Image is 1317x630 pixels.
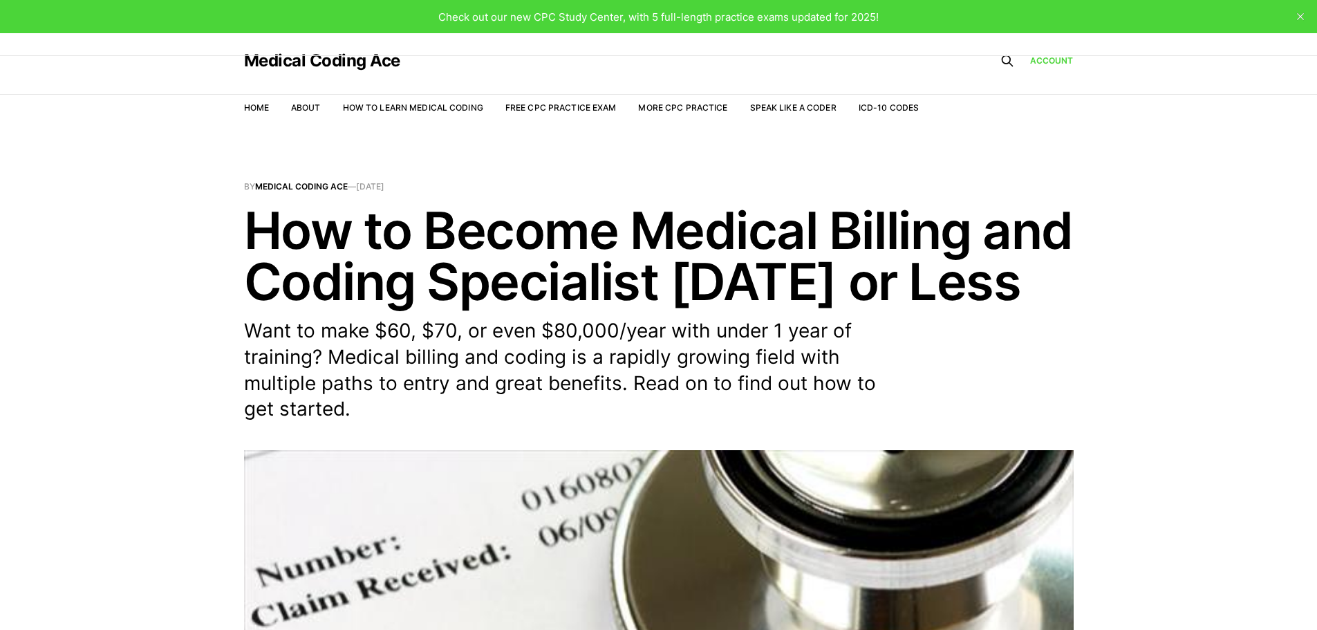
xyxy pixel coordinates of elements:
[438,10,879,24] span: Check out our new CPC Study Center, with 5 full-length practice exams updated for 2025!
[244,53,400,69] a: Medical Coding Ace
[505,102,617,113] a: Free CPC Practice Exam
[1030,54,1074,67] a: Account
[291,102,321,113] a: About
[1289,6,1311,28] button: close
[255,181,348,192] a: Medical Coding Ace
[244,205,1074,307] h1: How to Become Medical Billing and Coding Specialist [DATE] or Less
[244,318,880,423] p: Want to make $60, $70, or even $80,000/year with under 1 year of training? Medical billing and co...
[244,102,269,113] a: Home
[638,102,727,113] a: More CPC Practice
[244,183,1074,191] span: By —
[343,102,483,113] a: How to Learn Medical Coding
[750,102,837,113] a: Speak Like a Coder
[859,102,919,113] a: ICD-10 Codes
[356,181,384,192] time: [DATE]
